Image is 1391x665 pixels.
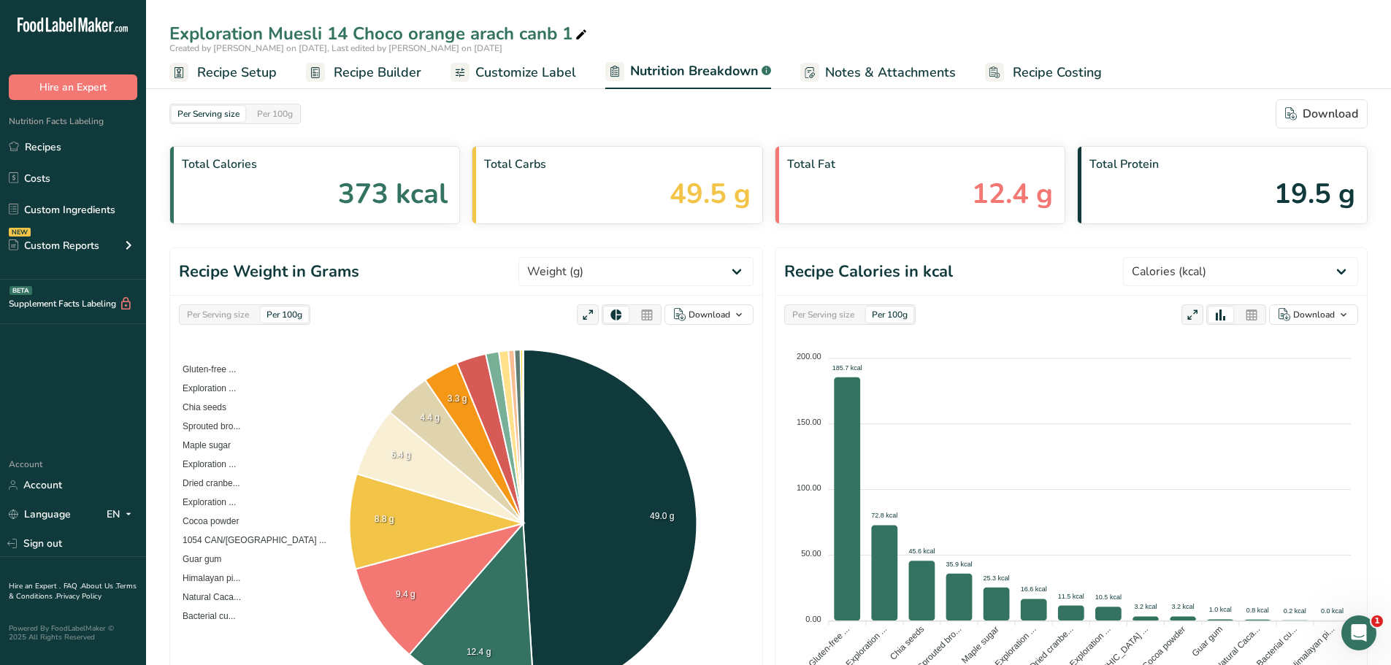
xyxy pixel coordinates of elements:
[1013,63,1102,82] span: Recipe Costing
[451,56,576,89] a: Customize Label
[172,364,236,374] span: Gluten-free ...
[56,591,101,601] a: Privacy Policy
[172,106,245,122] div: Per Serving size
[107,506,137,523] div: EN
[172,478,240,488] span: Dried cranbe...
[9,581,61,591] a: Hire an Expert .
[181,307,255,323] div: Per Serving size
[1293,308,1335,321] div: Download
[172,535,326,545] span: 1054 CAN/[GEOGRAPHIC_DATA] ...
[197,63,277,82] span: Recipe Setup
[172,611,236,621] span: Bacterial cu...
[169,20,590,47] div: Exploration Muesli 14 Choco orange arach canb 1
[172,402,226,412] span: Chia seeds
[605,55,771,90] a: Nutrition Breakdown
[306,56,421,89] a: Recipe Builder
[1341,615,1376,650] iframe: Intercom live chat
[338,173,448,215] span: 373 kcal
[172,516,239,526] span: Cocoa powder
[797,418,821,426] tspan: 150.00
[484,155,750,173] span: Total Carbs
[179,260,359,284] h1: Recipe Weight in Grams
[172,554,221,564] span: Guar gum
[172,592,241,602] span: Natural Caca...
[9,228,31,237] div: NEW
[670,173,751,215] span: 49.5 g
[172,459,236,469] span: Exploration ...
[9,581,137,601] a: Terms & Conditions .
[1269,304,1358,325] button: Download
[985,56,1102,89] a: Recipe Costing
[261,307,308,323] div: Per 100g
[1089,155,1355,173] span: Total Protein
[9,74,137,100] button: Hire an Expert
[9,286,32,295] div: BETA
[786,307,860,323] div: Per Serving size
[172,573,240,583] span: Himalayan pi...
[866,307,913,323] div: Per 100g
[888,624,926,662] tspan: Chia seeds
[334,63,421,82] span: Recipe Builder
[689,308,730,321] div: Download
[1371,615,1383,627] span: 1
[9,501,71,527] a: Language
[1276,99,1368,128] button: Download
[9,624,137,642] div: Powered By FoodLabelMaker © 2025 All Rights Reserved
[797,483,821,492] tspan: 100.00
[182,155,448,173] span: Total Calories
[805,615,821,623] tspan: 0.00
[1189,624,1225,659] tspan: Guar gum
[800,56,956,89] a: Notes & Attachments
[784,260,953,284] h1: Recipe Calories in kcal
[801,549,821,558] tspan: 50.00
[9,238,99,253] div: Custom Reports
[172,421,240,431] span: Sprouted bro...
[1285,105,1358,123] div: Download
[825,63,956,82] span: Notes & Attachments
[630,61,759,81] span: Nutrition Breakdown
[972,173,1053,215] span: 12.4 g
[172,440,231,450] span: Maple sugar
[172,497,236,507] span: Exploration ...
[172,383,236,393] span: Exploration ...
[1274,173,1355,215] span: 19.5 g
[251,106,299,122] div: Per 100g
[64,581,81,591] a: FAQ .
[169,56,277,89] a: Recipe Setup
[81,581,116,591] a: About Us .
[787,155,1053,173] span: Total Fat
[475,63,576,82] span: Customize Label
[169,42,502,54] span: Created by [PERSON_NAME] on [DATE], Last edited by [PERSON_NAME] on [DATE]
[664,304,754,325] button: Download
[797,352,821,361] tspan: 200.00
